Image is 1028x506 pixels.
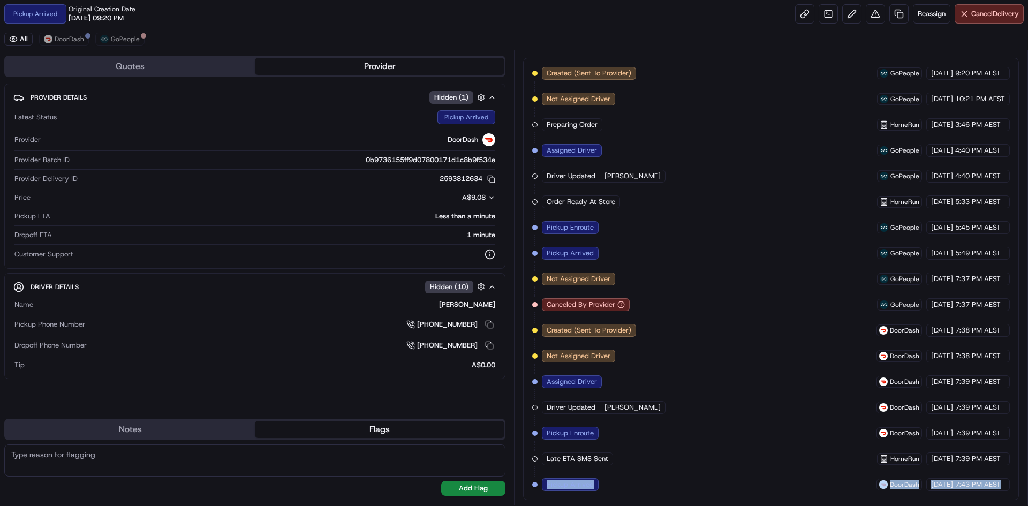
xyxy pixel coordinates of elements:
span: [DATE] [931,69,953,78]
span: HomeRun [890,120,919,129]
img: doordash_logo_v2.png [879,326,888,335]
img: gopeople_logo.png [880,146,888,155]
img: doordash_logo_v2.png [879,480,888,489]
img: doordash_logo_v2.png [879,429,888,437]
img: gopeople_logo.png [880,275,888,283]
button: Notes [5,421,255,438]
span: DoorDash [55,35,84,43]
span: 7:43 PM AEST [955,480,1001,489]
span: 7:39 PM AEST [955,377,1001,387]
button: Add Flag [441,481,505,496]
button: Provider DetailsHidden (1) [13,88,496,106]
span: 4:40 PM AEST [955,171,1001,181]
span: GoPeople [890,69,919,78]
img: doordash_logo_v2.png [879,377,888,386]
span: [DATE] [931,94,953,104]
span: Driver Details [31,283,79,291]
span: Cancel Delivery [971,9,1019,19]
span: DoorDash [890,429,919,437]
span: GoPeople [890,223,919,232]
a: [PHONE_NUMBER] [406,319,495,330]
img: doordash_logo_v2.png [879,352,888,360]
div: [PERSON_NAME] [37,300,495,309]
span: DoorDash [890,480,919,489]
span: Pickup Arrived [547,248,594,258]
span: [DATE] [931,428,953,438]
img: gopeople_logo.png [880,249,888,258]
span: Canceled By Provider [547,300,615,309]
span: Not Assigned Driver [547,351,610,361]
img: gopeople_logo.png [880,69,888,78]
span: Hidden ( 10 ) [430,282,468,292]
span: 7:39 PM AEST [955,428,1001,438]
span: Driver Updated [547,403,595,412]
span: GoPeople [111,35,140,43]
span: 9:20 PM AEST [955,69,1001,78]
span: HomeRun [890,455,919,463]
span: [DATE] [931,480,953,489]
span: Provider Batch ID [14,155,70,165]
span: 0b9736155ff9d07800171d1c8b9f534e [366,155,495,165]
span: GoPeople [890,249,919,258]
span: Dropoff ETA [14,230,52,240]
span: [DATE] [931,351,953,361]
button: GoPeople [95,33,145,46]
span: [DATE] [931,120,953,130]
span: Order Ready At Store [547,197,615,207]
span: [DATE] [931,171,953,181]
button: All [4,33,33,46]
span: Dropoff Phone Number [14,341,87,350]
span: [DATE] [931,146,953,155]
span: 10:21 PM AEST [955,94,1005,104]
span: Provider [14,135,41,145]
span: 3:46 PM AEST [955,120,1001,130]
img: gopeople_logo.png [880,172,888,180]
span: Name [14,300,33,309]
span: Assigned Driver [547,146,597,155]
span: 7:39 PM AEST [955,454,1001,464]
span: [PERSON_NAME] [604,171,661,181]
button: CancelDelivery [955,4,1024,24]
span: Assigned Driver [547,377,597,387]
span: Pickup Arrived [547,480,594,489]
span: [DATE] [931,300,953,309]
button: [PHONE_NUMBER] [406,339,495,351]
span: Created (Sent To Provider) [547,326,631,335]
span: GoPeople [890,172,919,180]
img: gopeople_logo.png [880,300,888,309]
span: Pickup Phone Number [14,320,85,329]
span: 7:38 PM AEST [955,351,1001,361]
img: doordash_logo_v2.png [44,35,52,43]
span: [PHONE_NUMBER] [417,341,478,350]
span: Pickup ETA [14,212,50,221]
span: 5:33 PM AEST [955,197,1001,207]
span: 5:49 PM AEST [955,248,1001,258]
span: GoPeople [890,300,919,309]
span: Reassign [918,9,946,19]
span: Not Assigned Driver [547,274,610,284]
span: GoPeople [890,275,919,283]
button: 2593812634 [440,174,495,184]
span: A$9.08 [462,193,486,202]
span: [PERSON_NAME] [604,403,661,412]
span: Preparing Order [547,120,598,130]
button: Reassign [913,4,950,24]
button: Hidden (10) [425,280,488,293]
span: Tip [14,360,25,370]
span: 4:40 PM AEST [955,146,1001,155]
img: gopeople_logo.png [880,95,888,103]
img: gopeople_logo.png [880,223,888,232]
span: [DATE] 09:20 PM [69,13,124,23]
img: gopeople_logo.png [100,35,109,43]
span: [DATE] [931,274,953,284]
button: Hidden (1) [429,90,488,104]
span: Not Assigned Driver [547,94,610,104]
span: Pickup Enroute [547,223,594,232]
span: Hidden ( 1 ) [434,93,468,102]
span: Customer Support [14,250,73,259]
span: [DATE] [931,326,953,335]
span: HomeRun [890,198,919,206]
span: Pickup Enroute [547,428,594,438]
button: Driver DetailsHidden (10) [13,278,496,296]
